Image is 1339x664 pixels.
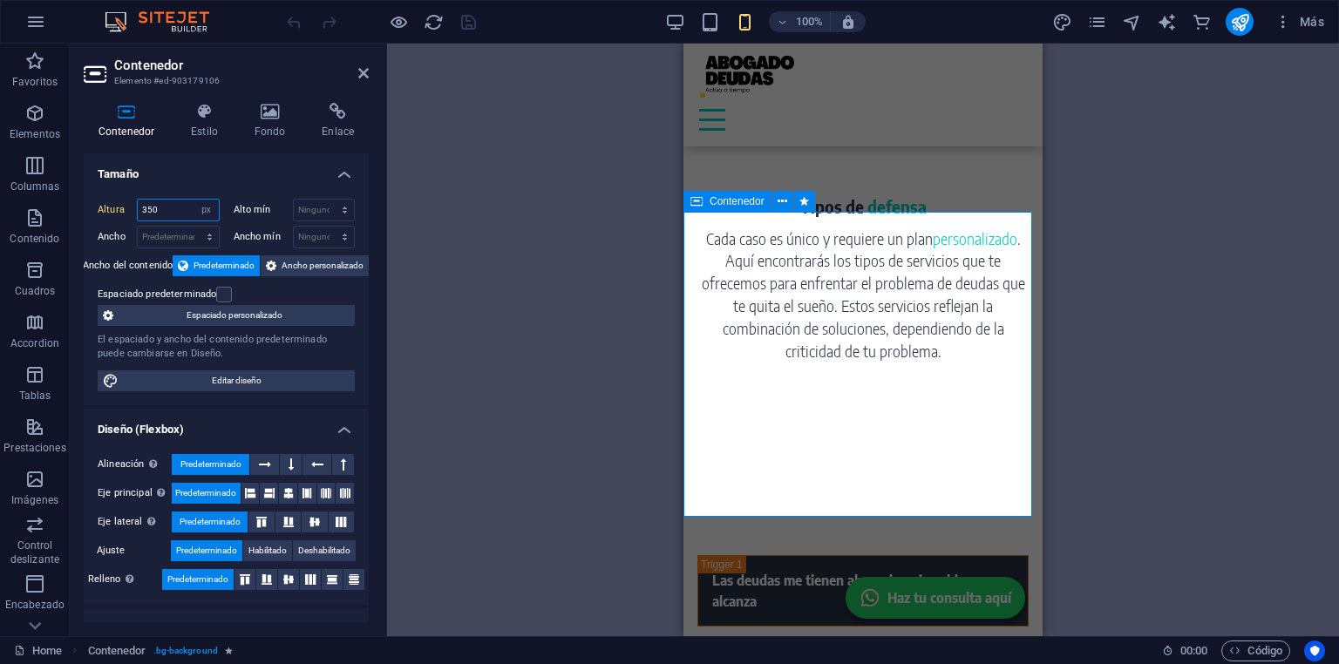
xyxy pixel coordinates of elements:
[261,255,369,276] button: Ancho personalizado
[1221,640,1290,661] button: Código
[98,512,172,532] label: Eje lateral
[240,103,308,139] h4: Fondo
[298,540,350,561] span: Deshabilitado
[3,441,65,455] p: Prestaciones
[424,12,444,32] i: Volver a cargar página
[710,196,765,207] span: Contenedor
[98,370,355,391] button: Editar diseño
[1121,11,1142,32] button: navigator
[119,305,350,326] span: Espaciado personalizado
[282,255,364,276] span: Ancho personalizado
[172,512,248,532] button: Predeterminado
[98,305,355,326] button: Espaciado personalizado
[1157,12,1177,32] i: AI Writer
[10,180,60,193] p: Columnas
[1180,640,1207,661] span: 00 00
[84,103,176,139] h4: Contenedor
[10,232,59,246] p: Contenido
[98,205,137,214] label: Altura
[98,232,137,241] label: Ancho
[795,11,823,32] h6: 100%
[423,11,444,32] button: reload
[1193,644,1195,657] span: :
[114,73,334,89] h3: Elemento #ed-903179106
[10,336,59,350] p: Accordion
[172,454,249,475] button: Predeterminado
[1268,8,1331,36] button: Más
[11,493,58,507] p: Imágenes
[234,205,293,214] label: Alto mín
[98,284,216,305] label: Espaciado predeterminado
[180,512,241,532] span: Predeterminado
[243,540,292,561] button: Habilitado
[1052,12,1072,32] i: Diseño (Ctrl+Alt+Y)
[172,483,241,504] button: Predeterminado
[84,608,369,640] h4: Accesibilidad
[248,540,287,561] span: Habilitado
[1230,12,1250,32] i: Publicar
[171,540,242,561] button: Predeterminado
[100,11,231,32] img: Editor Logo
[307,103,369,139] h4: Enlace
[15,284,56,298] p: Cuadros
[162,569,234,590] button: Predeterminado
[769,11,831,32] button: 100%
[175,483,236,504] span: Predeterminado
[88,640,233,661] nav: breadcrumb
[176,540,237,561] span: Predeterminado
[124,370,350,391] span: Editar diseño
[98,483,172,504] label: Eje principal
[19,389,51,403] p: Tablas
[10,127,60,141] p: Elementos
[97,540,171,561] label: Ajuste
[293,540,356,561] button: Deshabilitado
[14,640,62,661] a: Haz clic para cancelar la selección y doble clic para abrir páginas
[1229,640,1282,661] span: Código
[167,569,228,590] span: Predeterminado
[1274,13,1324,30] span: Más
[84,153,369,185] h4: Tamaño
[225,646,233,655] i: El elemento contiene una animación
[5,598,65,612] p: Encabezado
[88,640,146,661] span: Haz clic para seleccionar y doble clic para editar
[114,58,369,73] h2: Contenedor
[1122,12,1142,32] i: Navegador
[388,11,409,32] button: Haz clic para salir del modo de previsualización y seguir editando
[234,232,293,241] label: Ancho mín
[1156,11,1177,32] button: text_generator
[1051,11,1072,32] button: design
[153,640,218,661] span: . bg-background
[176,103,240,139] h4: Estilo
[194,255,255,276] span: Predeterminado
[1086,11,1107,32] button: pages
[1191,11,1212,32] button: commerce
[98,454,172,475] label: Alineación
[98,333,355,362] div: El espaciado y ancho del contenido predeterminado puede cambiarse en Diseño.
[180,454,241,475] span: Predeterminado
[1304,640,1325,661] button: Usercentrics
[1192,12,1212,32] i: Comercio
[173,255,260,276] button: Predeterminado
[83,255,173,276] label: Ancho del contenido
[1162,640,1208,661] h6: Tiempo de la sesión
[840,14,856,30] i: Al redimensionar, ajustar el nivel de zoom automáticamente para ajustarse al dispositivo elegido.
[84,409,369,440] h4: Diseño (Flexbox)
[12,75,58,89] p: Favoritos
[1226,8,1254,36] button: publish
[88,569,162,590] label: Relleno
[1087,12,1107,32] i: Páginas (Ctrl+Alt+S)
